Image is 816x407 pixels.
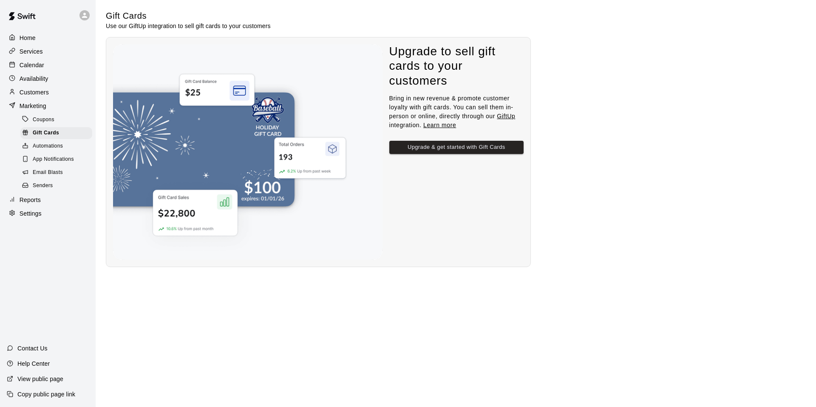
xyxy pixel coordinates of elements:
a: App Notifications [20,153,96,166]
h4: Upgrade to sell gift cards to your customers [389,44,524,88]
div: Gift Cards [20,127,92,139]
p: Help Center [17,359,50,368]
a: Home [7,31,89,44]
a: Email Blasts [20,166,96,179]
p: Copy public page link [17,390,75,398]
span: Senders [33,182,53,190]
span: Email Blasts [33,168,63,177]
a: Services [7,45,89,58]
img: Nothing to see here [113,44,382,260]
a: Gift Cards [20,126,96,139]
p: Reports [20,196,41,204]
a: Marketing [7,100,89,112]
p: Settings [20,209,42,218]
p: View public page [17,375,63,383]
span: Coupons [33,116,54,124]
a: Customers [7,86,89,99]
a: Calendar [7,59,89,71]
a: Automations [20,140,96,153]
p: Home [20,34,36,42]
p: Services [20,47,43,56]
p: Marketing [20,102,46,110]
a: Availability [7,72,89,85]
p: Use our GiftUp integration to sell gift cards to your customers [106,22,271,30]
a: Senders [20,179,96,193]
span: Bring in new revenue & promote customer loyalty with gift cards. You can sell them in-person or o... [389,95,516,128]
div: App Notifications [20,154,92,165]
h5: Gift Cards [106,10,271,22]
span: Automations [33,142,63,151]
p: Customers [20,88,49,97]
p: Availability [20,74,48,83]
a: Coupons [20,113,96,126]
div: Senders [20,180,92,192]
a: GiftUp [497,113,515,120]
p: Calendar [20,61,44,69]
button: Upgrade & get started with Gift Cards [389,141,524,154]
a: Reports [7,194,89,206]
a: Learn more [423,122,456,128]
div: Email Blasts [20,167,92,179]
span: Gift Cards [33,129,59,137]
div: Automations [20,140,92,152]
a: Settings [7,207,89,220]
span: App Notifications [33,155,74,164]
div: Coupons [20,114,92,126]
p: Contact Us [17,344,48,353]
